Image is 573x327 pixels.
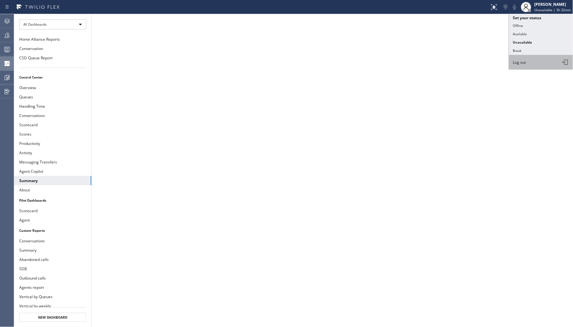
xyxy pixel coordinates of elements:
[14,73,91,81] li: Control Center
[19,19,86,29] div: All Dashboards
[510,3,519,12] button: Mute
[14,236,91,246] button: Conversations
[14,273,91,283] button: Outbound calls
[535,8,571,12] span: Unavailable | 3h 32min
[14,53,91,63] button: CSD Queue Report
[14,215,91,225] button: Agent
[14,196,91,205] li: Pilot Dashboards
[14,185,91,195] button: About
[19,313,86,322] button: New Dashboard
[92,14,573,327] iframe: dashboard_9f6bb337dffe
[14,130,91,139] button: Scores
[14,301,91,311] button: Vertical by weekly
[14,206,91,215] button: Scorecard
[14,264,91,273] button: SDB
[14,176,91,185] button: Summary
[535,2,571,7] div: [PERSON_NAME]
[14,167,91,176] button: Agent Copilot
[14,44,91,53] button: Conversation
[14,226,91,235] li: Custom Reports
[14,92,91,102] button: Queues
[14,35,91,44] button: Home Alliance Reports
[14,157,91,167] button: Messaging Transfers
[14,120,91,130] button: Scorecard
[14,139,91,148] button: Productivity
[14,148,91,157] button: Activity
[14,102,91,111] button: Handling Time
[14,83,91,92] button: Overview
[14,111,91,120] button: Conversations
[14,246,91,255] button: Summary
[14,283,91,292] button: Agents report
[14,255,91,264] button: Abandoned calls
[14,292,91,301] button: Vertical by Queues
